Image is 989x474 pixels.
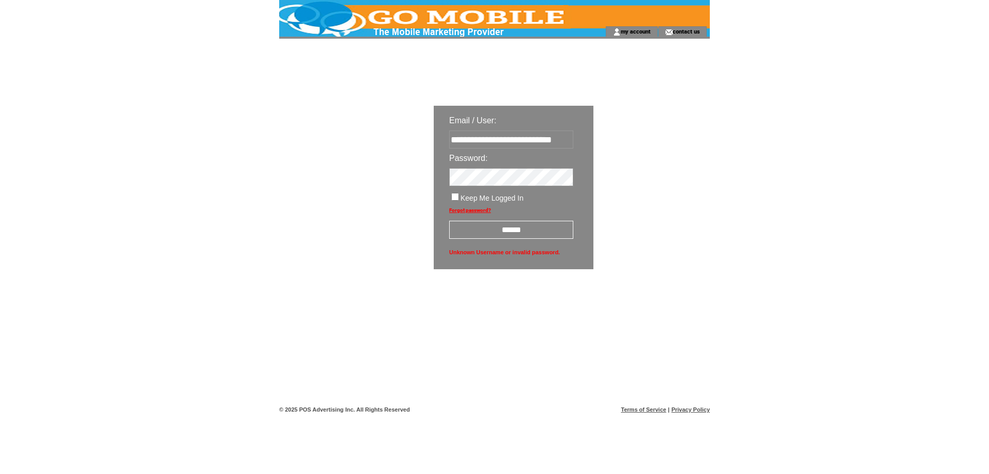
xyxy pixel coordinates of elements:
a: Terms of Service [621,406,667,413]
a: Privacy Policy [671,406,710,413]
a: my account [621,28,651,35]
span: | [668,406,670,413]
img: transparent.png [623,295,675,308]
span: Password: [449,154,488,162]
a: Forgot password? [449,207,491,213]
a: contact us [673,28,700,35]
span: Unknown Username or invalid password. [449,247,573,258]
span: © 2025 POS Advertising Inc. All Rights Reserved [279,406,410,413]
span: Email / User: [449,116,497,125]
img: account_icon.gif [613,28,621,36]
span: Keep Me Logged In [461,194,523,202]
img: contact_us_icon.gif [665,28,673,36]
